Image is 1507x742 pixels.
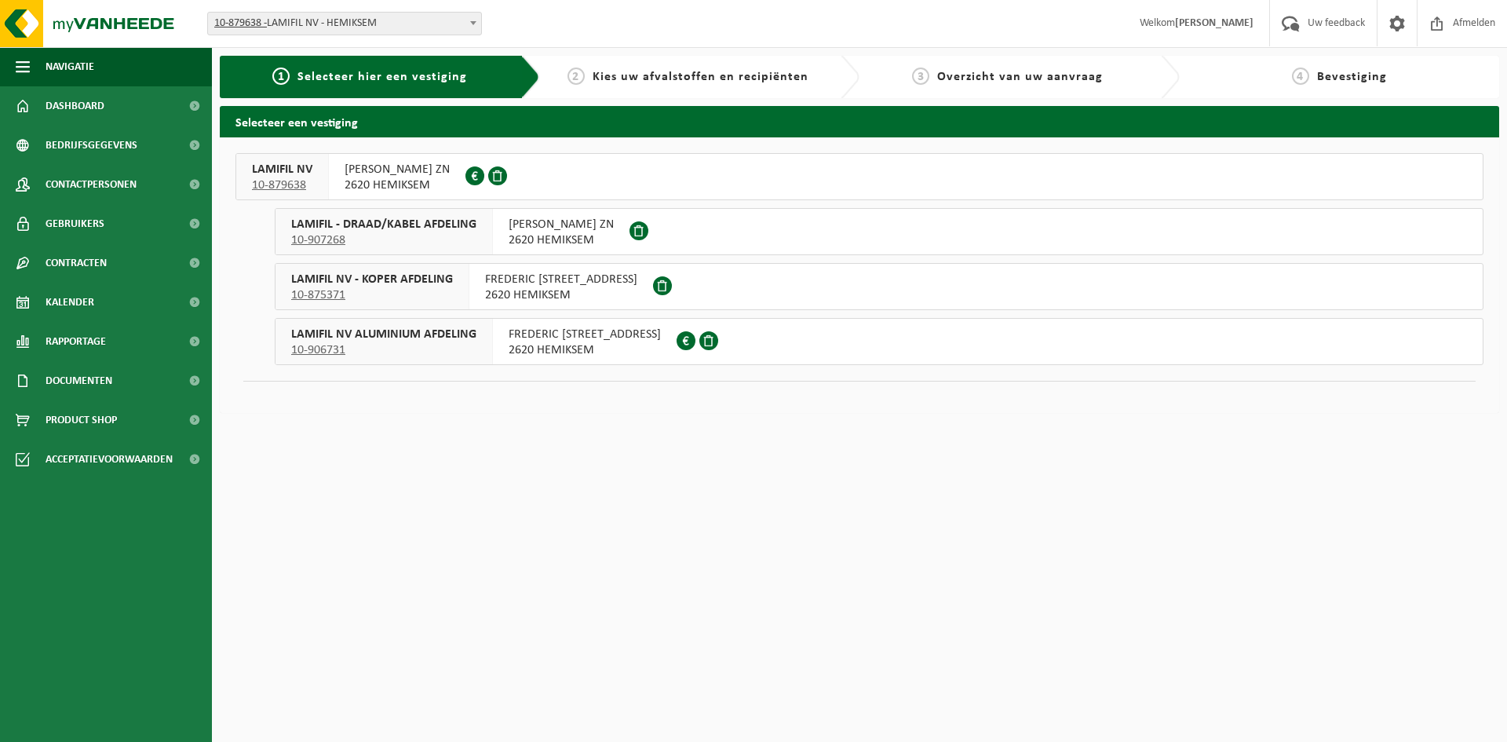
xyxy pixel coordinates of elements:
span: LAMIFIL NV - KOPER AFDELING [291,272,453,287]
span: Kies uw afvalstoffen en recipiënten [593,71,808,83]
span: Dashboard [46,86,104,126]
tcxspan: Call 10-907268 via 3CX [291,234,345,247]
button: LAMIFIL NV ALUMINIUM AFDELING 10-906731 FREDERIC [STREET_ADDRESS]2620 HEMIKSEM [275,318,1483,365]
span: FREDERIC [STREET_ADDRESS] [509,327,661,342]
tcxspan: Call 10-879638 via 3CX [252,179,306,192]
span: Bevestiging [1317,71,1387,83]
span: [PERSON_NAME] ZN [509,217,614,232]
tcxspan: Call 10-906731 via 3CX [291,344,345,356]
span: 2620 HEMIKSEM [345,177,450,193]
span: Documenten [46,361,112,400]
span: Product Shop [46,400,117,440]
span: 2 [567,68,585,85]
span: Acceptatievoorwaarden [46,440,173,479]
button: LAMIFIL NV - KOPER AFDELING 10-875371 FREDERIC [STREET_ADDRESS]2620 HEMIKSEM [275,263,1483,310]
strong: [PERSON_NAME] [1175,17,1253,29]
button: LAMIFIL NV 10-879638 [PERSON_NAME] ZN2620 HEMIKSEM [235,153,1483,200]
span: 2620 HEMIKSEM [509,342,661,358]
span: Selecteer hier een vestiging [297,71,467,83]
span: 10-879638 - LAMIFIL NV - HEMIKSEM [207,12,482,35]
span: [PERSON_NAME] ZN [345,162,450,177]
span: Contracten [46,243,107,283]
span: 2620 HEMIKSEM [509,232,614,248]
button: LAMIFIL - DRAAD/KABEL AFDELING 10-907268 [PERSON_NAME] ZN2620 HEMIKSEM [275,208,1483,255]
span: Contactpersonen [46,165,137,204]
span: 2620 HEMIKSEM [485,287,637,303]
tcxspan: Call 10-875371 via 3CX [291,289,345,302]
span: Kalender [46,283,94,322]
span: FREDERIC [STREET_ADDRESS] [485,272,637,287]
tcxspan: Call 10-879638 - via 3CX [214,17,267,29]
h2: Selecteer een vestiging [220,106,1499,137]
span: 4 [1292,68,1309,85]
span: LAMIFIL - DRAAD/KABEL AFDELING [291,217,476,232]
span: Navigatie [46,47,94,86]
span: Gebruikers [46,204,104,243]
span: 10-879638 - LAMIFIL NV - HEMIKSEM [208,13,481,35]
span: Overzicht van uw aanvraag [937,71,1103,83]
span: LAMIFIL NV ALUMINIUM AFDELING [291,327,476,342]
span: 1 [272,68,290,85]
span: Bedrijfsgegevens [46,126,137,165]
span: Rapportage [46,322,106,361]
span: LAMIFIL NV [252,162,312,177]
span: 3 [912,68,929,85]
